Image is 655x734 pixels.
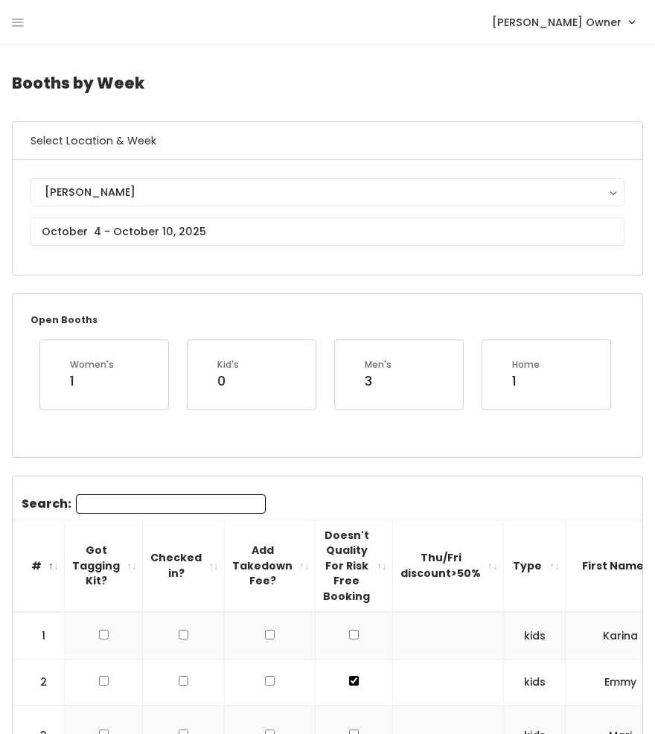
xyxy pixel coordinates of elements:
[504,659,566,705] td: kids
[143,520,225,612] th: Checked in?: activate to sort column ascending
[217,371,239,391] div: 0
[22,494,266,514] label: Search:
[504,520,566,612] th: Type: activate to sort column ascending
[31,217,624,246] input: October 4 - October 10, 2025
[492,14,622,31] span: [PERSON_NAME] Owner
[31,178,624,206] button: [PERSON_NAME]
[477,6,649,38] a: [PERSON_NAME] Owner
[70,358,114,371] div: Women's
[217,358,239,371] div: Kid's
[512,358,540,371] div: Home
[365,358,392,371] div: Men's
[365,371,392,391] div: 3
[12,63,643,103] h4: Booths by Week
[393,520,504,612] th: Thu/Fri discount&gt;50%: activate to sort column ascending
[65,520,143,612] th: Got Tagging Kit?: activate to sort column ascending
[76,494,266,514] input: Search:
[13,612,65,659] td: 1
[45,184,610,200] div: [PERSON_NAME]
[13,122,642,160] h6: Select Location & Week
[316,520,393,612] th: Doesn't Quality For Risk Free Booking : activate to sort column ascending
[504,612,566,659] td: kids
[70,371,114,391] div: 1
[13,520,65,612] th: #: activate to sort column descending
[512,371,540,391] div: 1
[225,520,316,612] th: Add Takedown Fee?: activate to sort column ascending
[31,313,98,326] small: Open Booths
[13,659,65,705] td: 2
